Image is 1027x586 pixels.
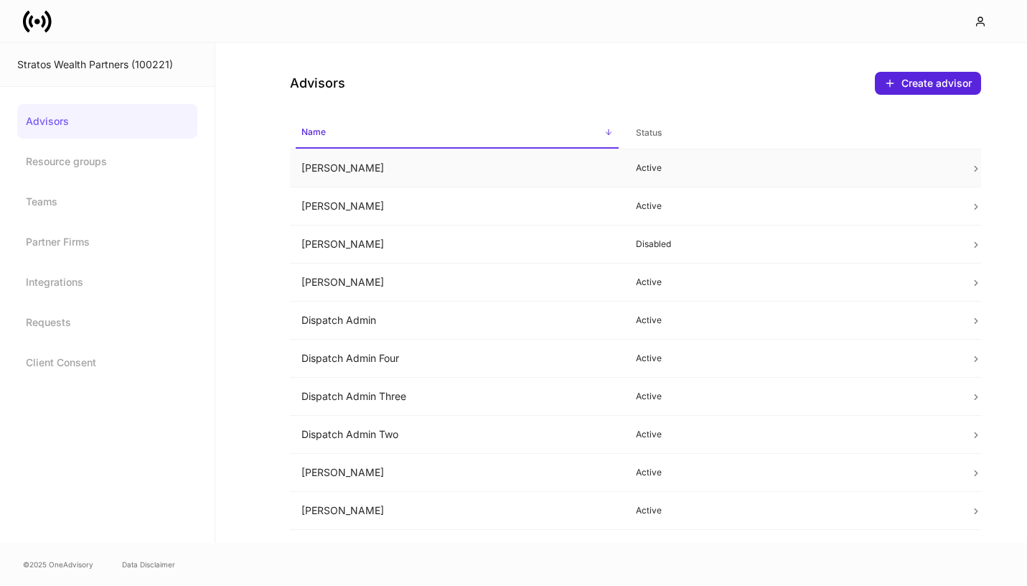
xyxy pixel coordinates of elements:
a: Client Consent [17,345,197,380]
td: [PERSON_NAME] [290,187,624,225]
a: Partner Firms [17,225,197,259]
p: Active [636,353,947,364]
td: [PERSON_NAME] [290,264,624,302]
p: Active [636,505,947,516]
a: Resource groups [17,144,197,179]
p: Active [636,276,947,288]
a: Data Disclaimer [122,559,175,570]
p: Active [636,200,947,212]
p: Active [636,162,947,174]
p: Active [636,391,947,402]
a: Advisors [17,104,197,139]
p: Active [636,429,947,440]
td: [PERSON_NAME] [290,530,624,568]
td: [PERSON_NAME] [290,454,624,492]
span: Status [630,118,953,148]
a: Integrations [17,265,197,299]
a: Requests [17,305,197,340]
td: Dispatch Admin [290,302,624,340]
p: Disabled [636,238,947,250]
h4: Advisors [290,75,345,92]
div: Stratos Wealth Partners (100221) [17,57,197,72]
p: Active [636,315,947,326]
td: Dispatch Admin Three [290,378,624,416]
span: Name [296,118,619,149]
h6: Status [636,126,662,139]
td: Dispatch Admin Two [290,416,624,454]
td: Dispatch Admin Four [290,340,624,378]
button: Create advisor [875,72,981,95]
td: [PERSON_NAME] [290,492,624,530]
p: Active [636,467,947,478]
td: [PERSON_NAME] [290,149,624,187]
div: Create advisor [901,76,972,90]
h6: Name [301,125,326,139]
span: © 2025 OneAdvisory [23,559,93,570]
a: Teams [17,185,197,219]
td: [PERSON_NAME] [290,225,624,264]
